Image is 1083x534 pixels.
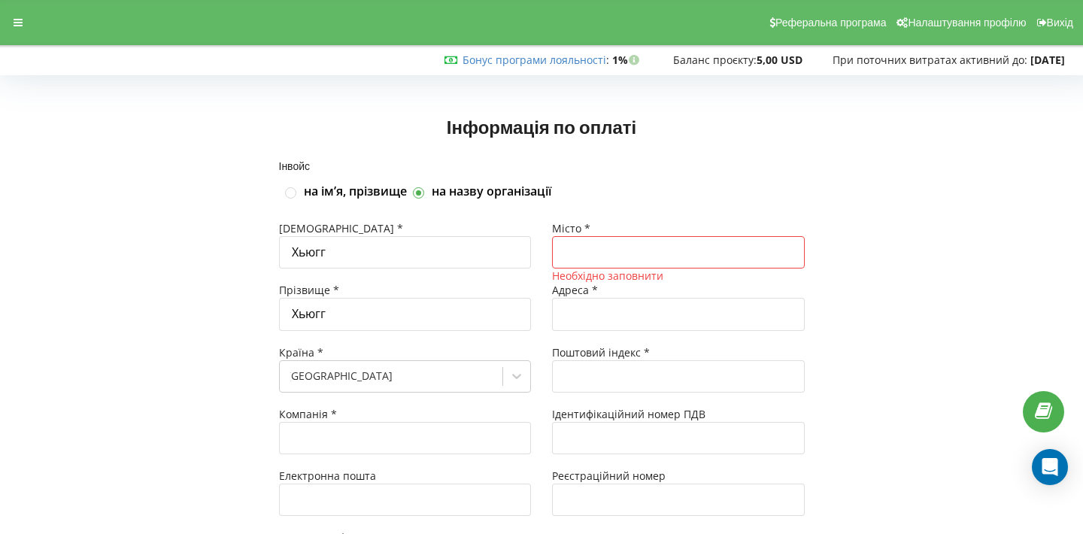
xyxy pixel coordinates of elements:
[447,116,636,138] span: Інформація по оплаті
[552,407,705,421] span: Ідентифікаційний номер ПДВ
[279,283,339,297] span: Прізвище *
[673,53,757,67] span: Баланс проєкту:
[463,53,609,67] span: :
[775,17,887,29] span: Реферальна програма
[1047,17,1073,29] span: Вихід
[304,184,407,200] label: на імʼя, прізвище
[279,407,337,421] span: Компанія *
[552,345,650,360] span: Поштовий індекс *
[432,184,551,200] label: на назву організації
[463,53,606,67] a: Бонус програми лояльності
[552,469,666,483] span: Реєстраційний номер
[612,53,643,67] strong: 1%
[279,221,403,235] span: [DEMOGRAPHIC_DATA] *
[1030,53,1065,67] strong: [DATE]
[908,17,1026,29] span: Налаштування профілю
[833,53,1027,67] span: При поточних витратах активний до:
[552,221,590,235] span: Місто *
[757,53,802,67] strong: 5,00 USD
[552,283,598,297] span: Адреса *
[552,269,805,283] div: Необхідно заповнити
[279,469,376,483] span: Електронна пошта
[279,345,323,360] span: Країна *
[1032,449,1068,485] div: Open Intercom Messenger
[279,159,311,172] span: Інвойс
